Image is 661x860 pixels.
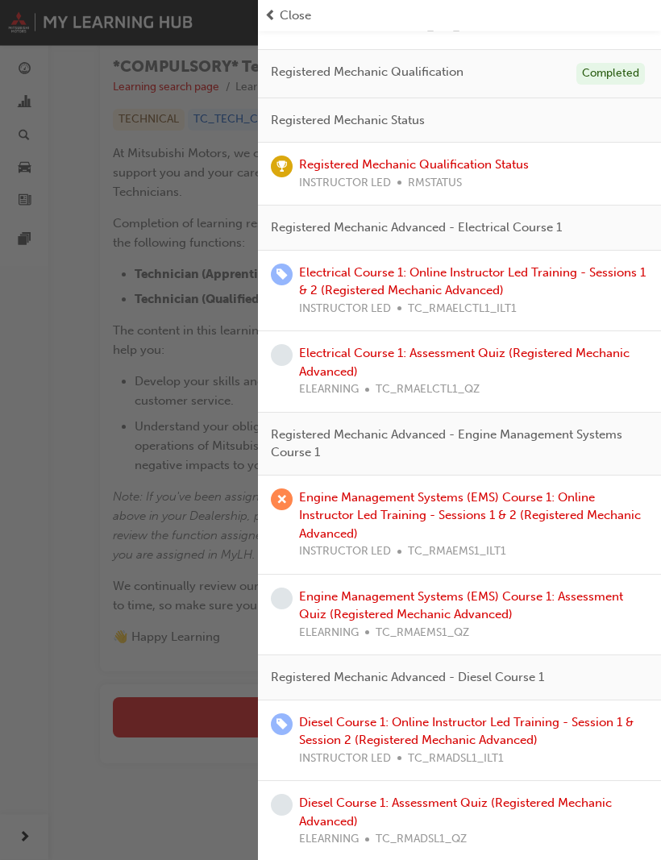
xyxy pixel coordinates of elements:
div: Completed [576,64,645,85]
span: ELEARNING [299,831,359,850]
span: TC_RMAEMS1_QZ [376,625,469,643]
a: Diesel Course 1: Online Instructor Led Training - Session 1 & Session 2 (Registered Mechanic Adva... [299,716,634,749]
span: Registered Mechanic Advanced - Electrical Course 1 [271,219,562,238]
span: Close [280,6,311,25]
span: TC_RMAELCTL1_QZ [376,381,480,400]
a: Registered Mechanic Qualification Status [299,158,529,172]
span: Registered Mechanic Advanced - Engine Management Systems Course 1 [271,426,635,463]
span: INSTRUCTOR LED [299,750,391,769]
span: RMSTATUS [408,175,462,193]
span: Registered Mechanic Qualification [271,64,464,82]
span: INSTRUCTOR LED [299,175,391,193]
span: Registered Mechanic Status [271,112,425,131]
span: TC_RMADSL1_ILT1 [408,750,504,769]
span: ELEARNING [299,381,359,400]
span: TC_RMADSL1_QZ [376,831,467,850]
span: learningRecordVerb_NONE-icon [271,345,293,367]
span: INSTRUCTOR LED [299,543,391,562]
span: learningRecordVerb_ABSENT-icon [271,489,293,511]
button: prev-iconClose [264,6,655,25]
a: Electrical Course 1: Online Instructor Led Training - Sessions 1 & 2 (Registered Mechanic Advanced) [299,266,646,299]
span: TC_RMAEMS1_ILT1 [408,543,506,562]
span: learningRecordVerb_NONE-icon [271,795,293,816]
a: Engine Management Systems (EMS) Course 1: Online Instructor Led Training - Sessions 1 & 2 (Regist... [299,491,641,542]
span: ELEARNING [299,625,359,643]
span: learningRecordVerb_ACHIEVE-icon [271,156,293,178]
a: Diesel Course 1: Assessment Quiz (Registered Mechanic Advanced) [299,796,612,829]
span: learningRecordVerb_ENROLL-icon [271,264,293,286]
span: Registered Mechanic Advanced - Diesel Course 1 [271,669,544,688]
span: learningRecordVerb_NONE-icon [271,588,293,610]
a: Electrical Course 1: Assessment Quiz (Registered Mechanic Advanced) [299,347,630,380]
span: learningRecordVerb_ENROLL-icon [271,714,293,736]
span: TC_RMAELCTL1_ILT1 [408,301,517,319]
span: prev-icon [264,6,276,25]
span: INSTRUCTOR LED [299,301,391,319]
a: Engine Management Systems (EMS) Course 1: Assessment Quiz (Registered Mechanic Advanced) [299,590,623,623]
